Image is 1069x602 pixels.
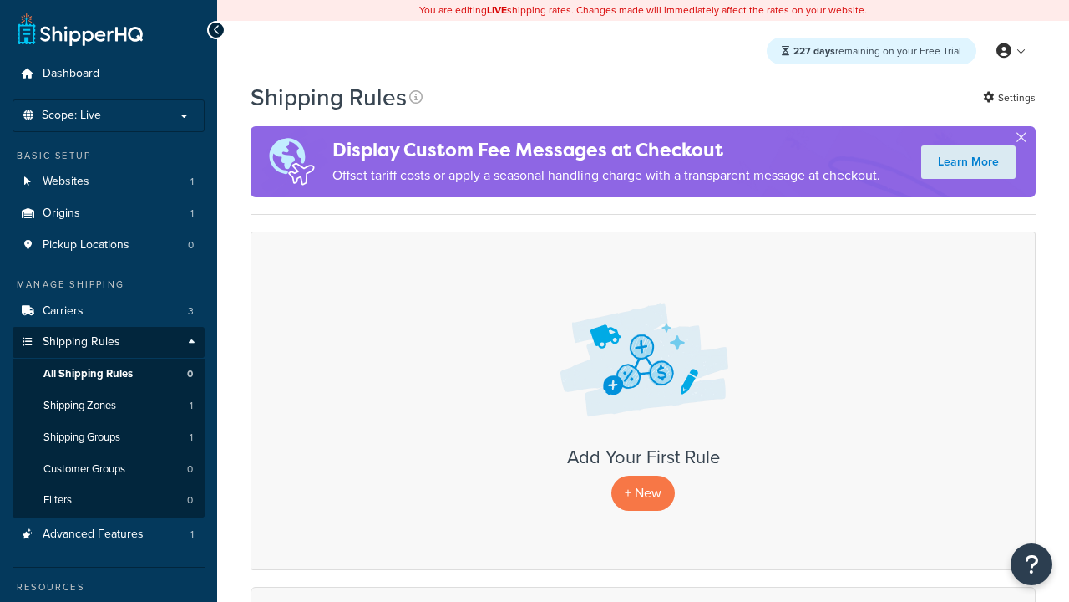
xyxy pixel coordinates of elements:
[43,528,144,542] span: Advanced Features
[187,493,193,508] span: 0
[13,519,205,550] a: Advanced Features 1
[187,462,193,477] span: 0
[43,67,99,81] span: Dashboard
[13,230,205,261] li: Pickup Locations
[332,164,880,187] p: Offset tariff costs or apply a seasonal handling charge with a transparent message at checkout.
[767,38,976,64] div: remaining on your Free Trial
[43,304,84,319] span: Carriers
[43,175,89,189] span: Websites
[190,399,193,413] span: 1
[13,454,205,485] a: Customer Groups 0
[13,390,205,421] li: Shipping Zones
[251,126,332,197] img: duties-banner-06bc72dcb5fe05cb3f9472aba00be2ae8eb53ab6f0d8bb03d382ba314ac3c341.png
[13,327,205,358] a: Shipping Rules
[983,86,1036,110] a: Settings
[251,81,407,114] h1: Shipping Rules
[13,359,205,390] a: All Shipping Rules 0
[1011,543,1052,585] button: Open Resource Center
[921,145,1016,179] a: Learn More
[13,296,205,327] a: Carriers 3
[43,335,120,349] span: Shipping Rules
[793,43,835,59] strong: 227 days
[13,422,205,453] li: Shipping Groups
[487,3,507,18] b: LIVE
[13,519,205,550] li: Advanced Features
[13,327,205,518] li: Shipping Rules
[13,198,205,229] li: Origins
[43,431,120,445] span: Shipping Groups
[13,230,205,261] a: Pickup Locations 0
[332,136,880,164] h4: Display Custom Fee Messages at Checkout
[42,109,101,123] span: Scope: Live
[43,238,129,253] span: Pickup Locations
[13,278,205,292] div: Manage Shipping
[188,238,194,253] span: 0
[43,207,80,221] span: Origins
[13,485,205,516] a: Filters 0
[188,304,194,319] span: 3
[43,493,72,508] span: Filters
[268,447,1018,467] h3: Add Your First Rule
[13,198,205,229] a: Origins 1
[13,59,205,89] a: Dashboard
[43,462,125,477] span: Customer Groups
[190,207,194,221] span: 1
[18,13,143,46] a: ShipperHQ Home
[190,431,193,445] span: 1
[13,166,205,197] li: Websites
[13,166,205,197] a: Websites 1
[13,149,205,163] div: Basic Setup
[13,485,205,516] li: Filters
[13,390,205,421] a: Shipping Zones 1
[187,367,193,381] span: 0
[13,422,205,453] a: Shipping Groups 1
[13,580,205,594] div: Resources
[611,476,675,510] p: + New
[13,454,205,485] li: Customer Groups
[190,528,194,542] span: 1
[190,175,194,189] span: 1
[43,367,133,381] span: All Shipping Rules
[43,399,116,413] span: Shipping Zones
[13,359,205,390] li: All Shipping Rules
[13,296,205,327] li: Carriers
